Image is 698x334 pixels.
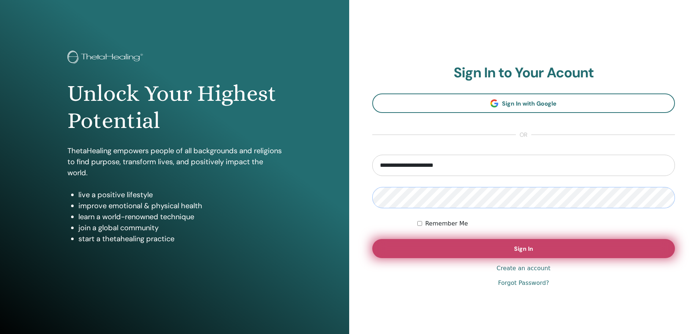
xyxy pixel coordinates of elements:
h2: Sign In to Your Acount [372,65,675,81]
li: improve emotional & physical health [78,200,282,211]
a: Create an account [496,264,550,273]
h1: Unlock Your Highest Potential [67,80,282,135]
li: start a thetahealing practice [78,233,282,244]
a: Forgot Password? [498,279,549,287]
a: Sign In with Google [372,93,675,113]
li: live a positive lifestyle [78,189,282,200]
label: Remember Me [425,219,468,228]
div: Keep me authenticated indefinitely or until I manually logout [417,219,675,228]
p: ThetaHealing empowers people of all backgrounds and religions to find purpose, transform lives, a... [67,145,282,178]
button: Sign In [372,239,675,258]
span: Sign In with Google [502,100,557,107]
li: join a global community [78,222,282,233]
span: or [516,131,531,139]
span: Sign In [514,245,533,253]
li: learn a world-renowned technique [78,211,282,222]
